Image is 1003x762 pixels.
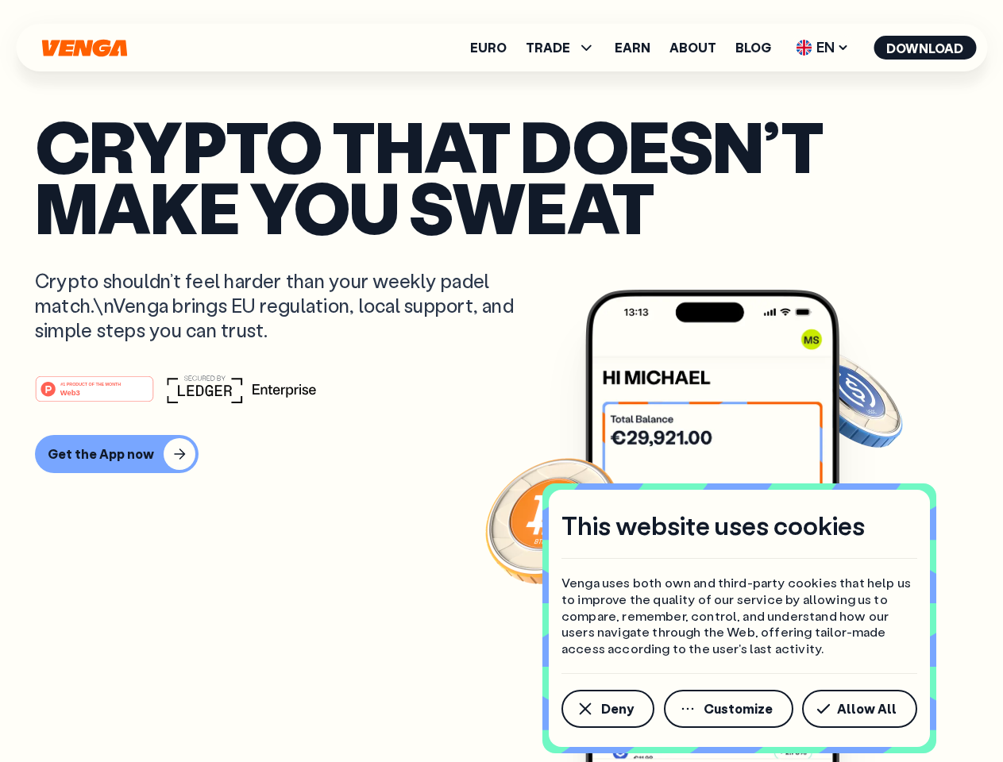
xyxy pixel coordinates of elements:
button: Allow All [802,690,917,728]
p: Crypto that doesn’t make you sweat [35,115,968,237]
a: Blog [735,41,771,54]
span: Allow All [837,702,897,715]
button: Download [874,36,976,60]
button: Get the App now [35,435,199,473]
p: Crypto shouldn’t feel harder than your weekly padel match.\nVenga brings EU regulation, local sup... [35,268,537,343]
span: Customize [704,702,773,715]
a: Get the App now [35,435,968,473]
img: USDC coin [792,341,906,456]
a: About [669,41,716,54]
a: #1 PRODUCT OF THE MONTHWeb3 [35,385,154,406]
svg: Home [40,39,129,57]
tspan: Web3 [60,387,80,396]
button: Deny [561,690,654,728]
span: Deny [601,702,634,715]
p: Venga uses both own and third-party cookies that help us to improve the quality of our service by... [561,575,917,657]
h4: This website uses cookies [561,509,865,542]
div: Get the App now [48,446,154,462]
img: flag-uk [796,40,812,56]
a: Euro [470,41,507,54]
tspan: #1 PRODUCT OF THE MONTH [60,381,121,386]
a: Earn [615,41,650,54]
button: Customize [664,690,793,728]
span: TRADE [526,38,596,57]
img: Bitcoin [482,448,625,591]
span: EN [790,35,854,60]
span: TRADE [526,41,570,54]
